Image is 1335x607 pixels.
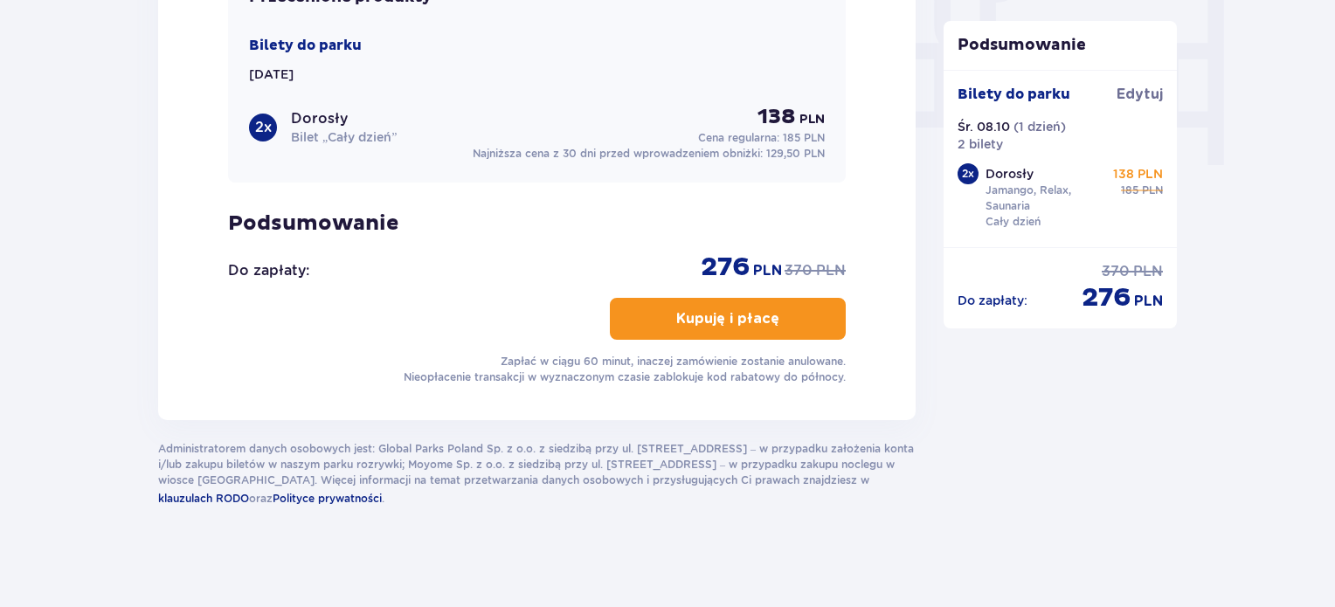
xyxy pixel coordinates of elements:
[757,104,796,130] span: 138
[228,210,846,237] p: Podsumowanie
[291,128,397,146] p: Bilet „Cały dzień”
[249,66,294,83] p: [DATE]
[958,292,1027,309] p: Do zapłaty :
[1013,118,1066,135] p: ( 1 dzień )
[273,488,382,507] a: Polityce prywatności
[1102,262,1130,281] span: 370
[1142,183,1163,198] span: PLN
[986,183,1106,214] p: Jamango, Relax, Saunaria
[158,488,249,507] a: klauzulach RODO
[816,261,846,280] span: PLN
[676,309,779,328] p: Kupuję i płacę
[783,131,825,144] span: 185 PLN
[753,261,782,280] span: PLN
[158,441,916,507] p: Administratorem danych osobowych jest: Global Parks Poland Sp. z o.o. z siedzibą przy ul. [STREET...
[958,85,1070,104] p: Bilety do parku
[249,114,277,141] div: 2 x
[249,36,362,55] p: Bilety do parku
[958,135,1003,153] p: 2 bilety
[1113,165,1163,183] p: 138 PLN
[785,261,813,280] span: 370
[273,492,382,505] span: Polityce prywatności
[1121,183,1138,198] span: 185
[944,35,1178,56] p: Podsumowanie
[158,492,249,505] span: klauzulach RODO
[766,147,825,160] span: 129,50 PLN
[1082,281,1131,314] span: 276
[986,165,1034,183] p: Dorosły
[799,111,825,128] span: PLN
[610,298,846,340] button: Kupuję i płacę
[228,261,309,280] p: Do zapłaty :
[404,354,846,385] p: Zapłać w ciągu 60 minut, inaczej zamówienie zostanie anulowane. Nieopłacenie transakcji w wyznacz...
[958,163,979,184] div: 2 x
[1134,292,1163,311] span: PLN
[1133,262,1163,281] span: PLN
[701,251,750,284] span: 276
[291,109,348,128] p: Dorosły
[473,146,825,162] p: Najniższa cena z 30 dni przed wprowadzeniem obniżki:
[1117,85,1163,104] span: Edytuj
[698,130,825,146] p: Cena regularna:
[958,118,1010,135] p: Śr. 08.10
[986,214,1041,230] p: Cały dzień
